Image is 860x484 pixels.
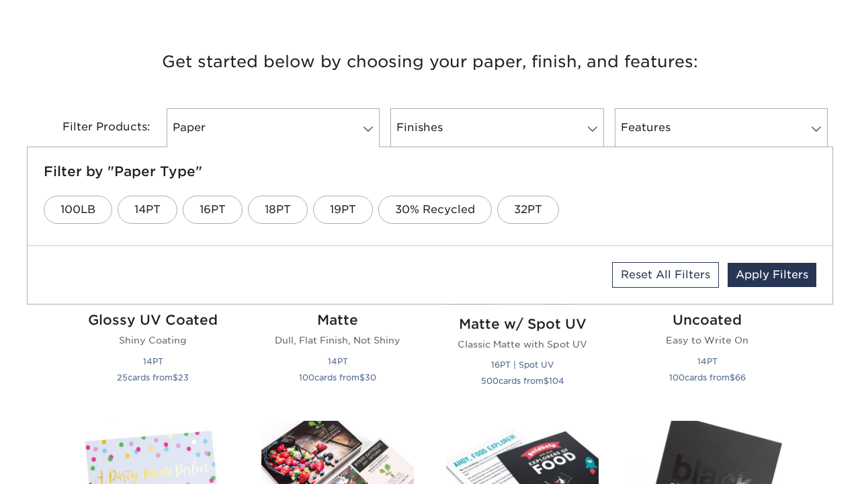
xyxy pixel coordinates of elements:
small: cards from [481,376,564,386]
div: Filter Products: [27,108,161,147]
a: 30% Recycled [378,196,492,224]
small: cards from [117,372,189,382]
a: 32PT [497,196,559,224]
span: 100 [669,372,685,382]
a: 19PT [313,196,373,224]
span: 23 [178,372,189,382]
span: 25 [117,372,128,382]
p: Dull, Flat Finish, Not Shiny [261,333,414,347]
h3: Get started below by choosing your paper, finish, and features: [37,32,823,92]
span: 104 [549,376,564,386]
span: $ [730,372,735,382]
span: $ [544,376,549,386]
small: 16PT | Spot UV [491,360,554,370]
a: 18PT [248,196,308,224]
a: Features [615,108,828,147]
a: Reset All Filters [612,262,719,288]
a: Finishes [390,108,603,147]
a: 14PT [118,196,177,224]
small: cards from [299,372,376,382]
small: 14PT [143,356,163,366]
p: Classic Matte with Spot UV [446,337,599,351]
span: 66 [735,372,746,382]
a: Paper [167,108,380,147]
small: cards from [669,372,746,382]
span: 500 [481,376,499,386]
h2: Glossy UV Coated [77,312,229,328]
a: 100LB [44,196,112,224]
h2: Matte w/ Spot UV [446,316,599,332]
p: Shiny Coating [77,333,229,347]
small: 14PT [697,356,718,366]
h2: Matte [261,312,414,328]
span: $ [173,372,178,382]
small: 14PT [328,356,348,366]
p: Easy to Write On [631,333,783,347]
a: 16PT [183,196,243,224]
h5: Filter by "Paper Type" [44,163,816,179]
span: 100 [299,372,314,382]
a: Apply Filters [728,263,816,287]
span: 30 [365,372,376,382]
span: $ [359,372,365,382]
h2: Uncoated [631,312,783,328]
